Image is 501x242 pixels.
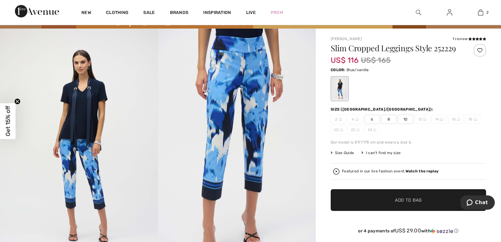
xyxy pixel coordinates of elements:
a: Prom [271,9,283,16]
img: ring-m.svg [340,128,343,131]
img: ring-m.svg [440,118,443,121]
span: 14 [431,115,447,124]
span: 2 [331,115,346,124]
button: Close teaser [14,98,21,104]
span: 4 [347,115,363,124]
img: ring-m.svg [423,118,426,121]
span: Inspiration [203,10,231,16]
img: My Info [447,9,452,16]
strong: Watch the replay [406,169,439,173]
div: Featured in our live fashion event. [342,169,439,173]
span: 2 [486,10,489,15]
span: 12 [415,115,430,124]
span: Get 15% off [4,106,11,136]
div: Our model is 5'9"/175 cm and wears a size 6. [331,139,486,145]
span: 10 [398,115,413,124]
span: 18 [465,115,480,124]
span: Blue/vanilla [347,68,369,72]
a: Sale [143,10,155,16]
button: Add to Bag [331,189,486,211]
img: Sezzle [431,228,453,234]
img: search the website [416,9,421,16]
span: US$ 165 [361,55,391,66]
a: Live [246,9,256,16]
iframe: Opens a widget where you can chat to one of our agents [461,195,495,211]
img: Watch the replay [333,168,339,175]
span: 6 [364,115,380,124]
span: 8 [381,115,397,124]
span: 24 [364,125,380,135]
div: or 4 payments ofUS$ 29.00withSezzle Click to learn more about Sezzle [331,228,486,236]
span: 16 [448,115,464,124]
img: ring-m.svg [356,128,360,131]
span: US$ 29.00 [395,227,421,234]
span: Add to Bag [395,197,422,203]
a: Brands [170,10,189,16]
img: ring-m.svg [356,118,359,121]
div: or 4 payments of with [331,228,486,234]
div: I can't find my size [361,150,401,156]
span: 22 [347,125,363,135]
a: Sign In [442,9,457,16]
img: ring-m.svg [474,118,477,121]
a: 2 [465,9,496,16]
span: 20 [331,125,346,135]
div: 1 review [453,36,486,42]
img: 1ère Avenue [15,5,59,17]
div: Blue/vanilla [332,77,348,100]
span: US$ 116 [331,50,358,65]
span: Color: [331,68,345,72]
h1: Slim Cropped Leggings Style 252229 [331,44,460,52]
img: ring-m.svg [457,118,460,121]
a: Clothing [106,10,128,16]
img: ring-m.svg [373,128,376,131]
span: Size Guide [331,150,354,156]
a: [PERSON_NAME] [331,37,362,41]
a: New [81,10,91,16]
img: My Bag [478,9,483,16]
div: Size ([GEOGRAPHIC_DATA]/[GEOGRAPHIC_DATA]): [331,107,434,112]
img: ring-m.svg [339,118,342,121]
